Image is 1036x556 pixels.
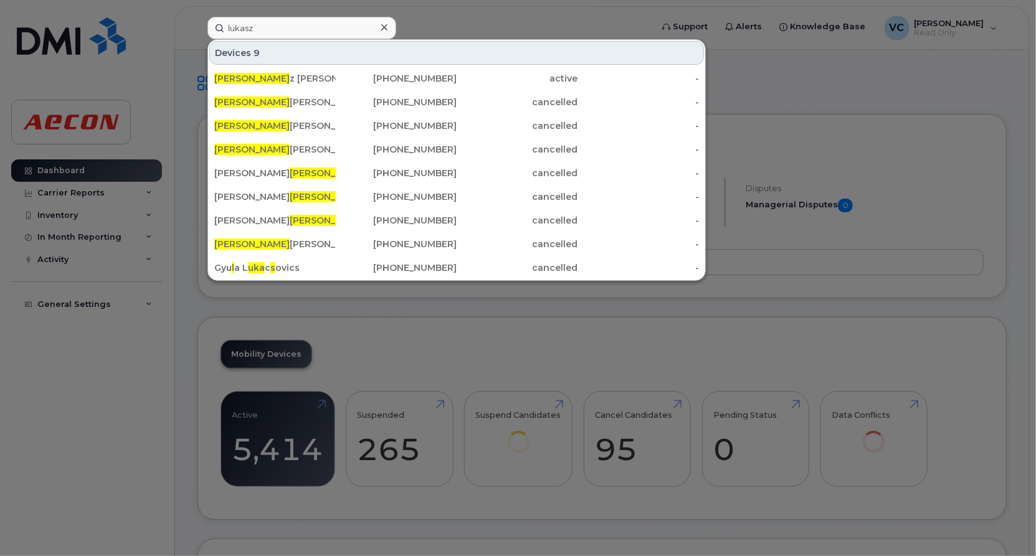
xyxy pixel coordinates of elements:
div: - [578,96,700,108]
span: [PERSON_NAME] [290,191,365,202]
span: [PERSON_NAME] [290,215,365,226]
div: cancelled [457,120,578,132]
a: [PERSON_NAME][PERSON_NAME][PHONE_NUMBER]cancelled- [209,233,704,255]
div: [PHONE_NUMBER] [336,143,457,156]
div: [PHONE_NUMBER] [336,238,457,250]
div: [PERSON_NAME] [214,96,336,108]
div: [PERSON_NAME] iewicz [214,167,336,179]
a: Gyula Lukacsovics[PHONE_NUMBER]cancelled- [209,257,704,279]
span: [PERSON_NAME] [214,238,290,250]
div: cancelled [457,191,578,203]
span: [PERSON_NAME] [214,120,290,131]
a: [PERSON_NAME][PERSON_NAME][PHONE_NUMBER]cancelled- [209,115,704,137]
div: [PHONE_NUMBER] [336,167,457,179]
div: [PERSON_NAME] IEWICZ [214,191,336,203]
div: cancelled [457,96,578,108]
div: [PHONE_NUMBER] [336,120,457,132]
span: [PERSON_NAME] [214,97,290,108]
div: [PHONE_NUMBER] [336,214,457,227]
div: cancelled [457,262,578,274]
div: - [578,238,700,250]
div: cancelled [457,167,578,179]
div: cancelled [457,238,578,250]
div: cancelled [457,143,578,156]
div: [PERSON_NAME] IEWICZ [214,214,336,227]
div: z [PERSON_NAME] [214,72,336,85]
div: [PHONE_NUMBER] [336,262,457,274]
span: [PERSON_NAME] [214,73,290,84]
div: active [457,72,578,85]
span: 9 [254,47,260,59]
div: - [578,120,700,132]
div: Gyu a L c ovics [214,262,336,274]
a: [PERSON_NAME][PERSON_NAME]IEWICZ[PHONE_NUMBER]cancelled- [209,209,704,232]
a: [PERSON_NAME]z [PERSON_NAME][PHONE_NUMBER]active- [209,67,704,90]
span: l [232,262,234,273]
span: [PERSON_NAME] [290,167,365,179]
div: [PERSON_NAME] [214,143,336,156]
a: [PERSON_NAME][PERSON_NAME]iewicz[PHONE_NUMBER]cancelled- [209,162,704,184]
div: cancelled [457,214,578,227]
div: Devices [209,41,704,65]
div: [PHONE_NUMBER] [336,72,457,85]
a: [PERSON_NAME][PERSON_NAME]IEWICZ[PHONE_NUMBER]cancelled- [209,186,704,208]
div: - [578,214,700,227]
a: [PERSON_NAME][PERSON_NAME][PHONE_NUMBER]cancelled- [209,91,704,113]
div: - [578,143,700,156]
div: [PERSON_NAME] [214,238,336,250]
span: s [270,262,275,273]
div: - [578,262,700,274]
div: - [578,72,700,85]
div: [PHONE_NUMBER] [336,96,457,108]
a: [PERSON_NAME][PERSON_NAME][PHONE_NUMBER]cancelled- [209,138,704,161]
div: - [578,191,700,203]
div: [PERSON_NAME] [214,120,336,132]
span: [PERSON_NAME] [214,144,290,155]
div: - [578,167,700,179]
span: uka [248,262,265,273]
div: [PHONE_NUMBER] [336,191,457,203]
